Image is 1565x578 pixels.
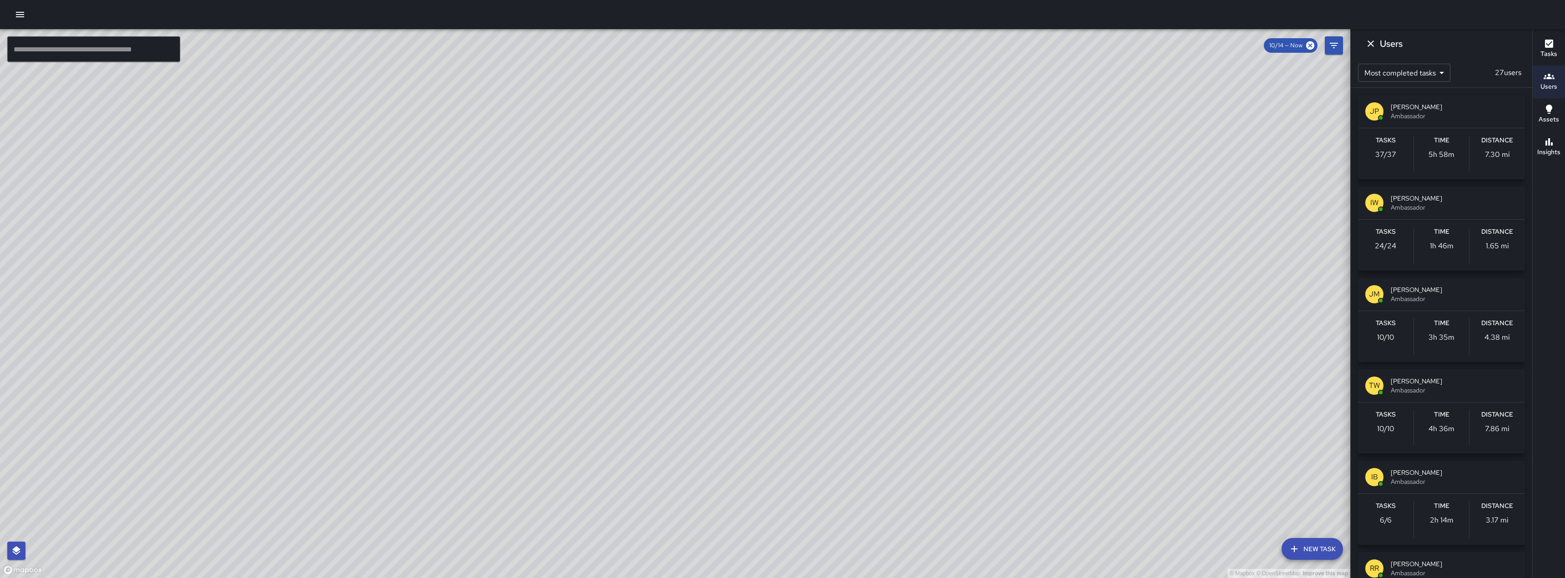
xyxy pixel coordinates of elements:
h6: Time [1434,501,1449,511]
h6: Time [1434,227,1449,237]
div: Most completed tasks [1358,64,1450,82]
span: [PERSON_NAME] [1391,285,1518,294]
span: 10/14 — Now [1264,41,1308,50]
p: 6 / 6 [1380,515,1392,526]
h6: Time [1434,410,1449,420]
p: 3h 35m [1429,332,1454,343]
p: 5h 58m [1429,149,1454,160]
button: TW[PERSON_NAME]AmbassadorTasks10/10Time4h 36mDistance7.86 mi [1358,369,1525,453]
span: [PERSON_NAME] [1391,194,1518,203]
h6: Insights [1537,147,1560,157]
p: 4h 36m [1429,423,1454,434]
button: Assets [1533,98,1565,131]
h6: Tasks [1376,410,1396,420]
p: 7.30 mi [1485,149,1510,160]
p: IW [1370,197,1378,208]
span: [PERSON_NAME] [1391,102,1518,111]
h6: Users [1540,82,1557,92]
h6: Tasks [1540,49,1557,59]
p: 2h 14m [1430,515,1454,526]
p: 1.65 mi [1486,241,1509,251]
p: IB [1371,472,1378,483]
p: 37 / 37 [1375,149,1396,160]
p: RR [1370,563,1379,574]
button: JP[PERSON_NAME]AmbassadorTasks37/37Time5h 58mDistance7.30 mi [1358,95,1525,179]
p: 1h 46m [1430,241,1454,251]
p: 10 / 10 [1377,332,1394,343]
h6: Tasks [1376,227,1396,237]
button: JM[PERSON_NAME]AmbassadorTasks10/10Time3h 35mDistance4.38 mi [1358,278,1525,362]
button: IW[PERSON_NAME]AmbassadorTasks24/24Time1h 46mDistance1.65 mi [1358,186,1525,271]
button: Filters [1325,36,1343,55]
h6: Distance [1481,410,1513,420]
p: JP [1370,106,1379,117]
h6: Assets [1539,115,1559,125]
p: 7.86 mi [1485,423,1509,434]
p: 24 / 24 [1375,241,1396,251]
button: IB[PERSON_NAME]AmbassadorTasks6/6Time2h 14mDistance3.17 mi [1358,461,1525,545]
span: Ambassador [1391,386,1518,395]
p: 4.38 mi [1484,332,1510,343]
h6: Tasks [1376,501,1396,511]
h6: Distance [1481,227,1513,237]
p: TW [1369,380,1380,391]
span: Ambassador [1391,568,1518,578]
p: 3.17 mi [1486,515,1509,526]
button: Insights [1533,131,1565,164]
button: Users [1533,65,1565,98]
p: 27 users [1491,67,1525,78]
h6: Time [1434,136,1449,146]
span: [PERSON_NAME] [1391,468,1518,477]
h6: Tasks [1376,136,1396,146]
span: Ambassador [1391,294,1518,303]
div: 10/14 — Now [1264,38,1318,53]
h6: Distance [1481,318,1513,328]
button: New Task [1282,538,1343,560]
p: JM [1369,289,1380,300]
p: 10 / 10 [1377,423,1394,434]
span: [PERSON_NAME] [1391,559,1518,568]
h6: Time [1434,318,1449,328]
button: Tasks [1533,33,1565,65]
span: [PERSON_NAME] [1391,377,1518,386]
button: Dismiss [1362,35,1380,53]
span: Ambassador [1391,477,1518,486]
h6: Tasks [1376,318,1396,328]
span: Ambassador [1391,111,1518,121]
h6: Users [1380,36,1403,51]
span: Ambassador [1391,203,1518,212]
h6: Distance [1481,136,1513,146]
h6: Distance [1481,501,1513,511]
